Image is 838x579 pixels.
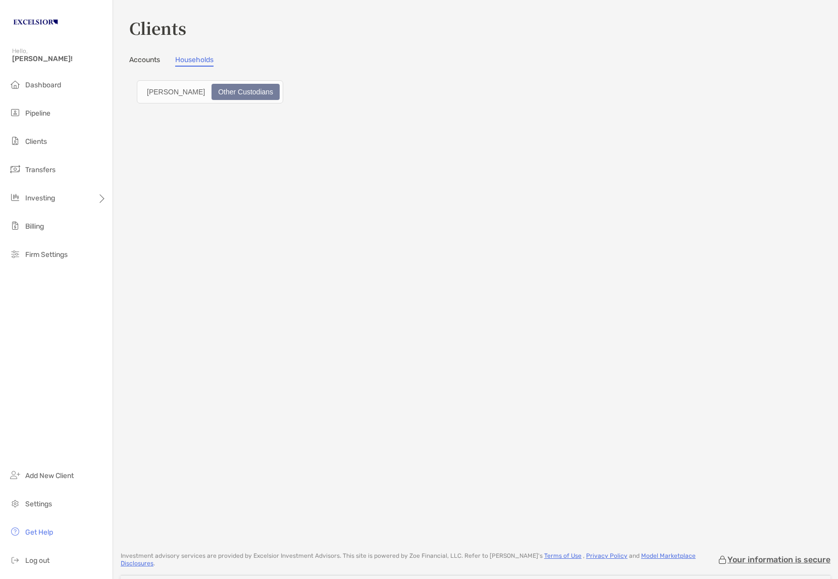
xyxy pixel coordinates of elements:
[25,194,55,202] span: Investing
[213,85,279,99] div: Other Custodians
[9,107,21,119] img: pipeline icon
[25,222,44,231] span: Billing
[25,250,68,259] span: Firm Settings
[137,80,283,103] div: segmented control
[25,137,47,146] span: Clients
[25,166,56,174] span: Transfers
[129,16,822,39] h3: Clients
[9,220,21,232] img: billing icon
[544,552,582,559] a: Terms of Use
[9,191,21,203] img: investing icon
[121,552,696,567] a: Model Marketplace Disclosures
[727,555,830,564] p: Your information is secure
[25,556,49,565] span: Log out
[175,56,214,67] a: Households
[121,552,717,567] p: Investment advisory services are provided by Excelsior Investment Advisors . This site is powered...
[129,56,160,67] a: Accounts
[25,471,74,480] span: Add New Client
[586,552,627,559] a: Privacy Policy
[25,81,61,89] span: Dashboard
[12,4,59,40] img: Zoe Logo
[9,163,21,175] img: transfers icon
[9,135,21,147] img: clients icon
[141,85,211,99] div: Zoe
[9,525,21,538] img: get-help icon
[9,497,21,509] img: settings icon
[12,55,107,63] span: [PERSON_NAME]!
[9,248,21,260] img: firm-settings icon
[9,554,21,566] img: logout icon
[9,78,21,90] img: dashboard icon
[25,528,53,537] span: Get Help
[25,500,52,508] span: Settings
[25,109,50,118] span: Pipeline
[9,469,21,481] img: add_new_client icon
